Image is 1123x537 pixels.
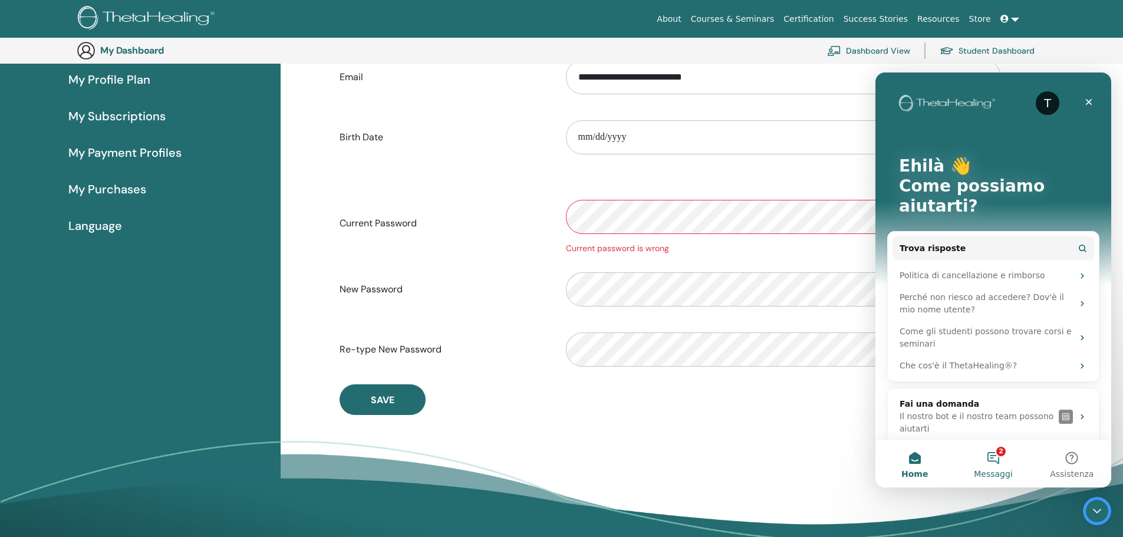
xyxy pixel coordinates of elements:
[686,8,779,30] a: Courses & Seminars
[652,8,686,30] a: About
[68,71,150,88] span: My Profile Plan
[964,8,996,30] a: Store
[940,46,954,56] img: graduation-cap.svg
[371,394,394,406] span: Save
[839,8,913,30] a: Success Stories
[78,6,219,32] img: logo.png
[68,217,122,235] span: Language
[331,338,557,361] label: Re-type New Password
[827,38,910,64] a: Dashboard View
[913,8,964,30] a: Resources
[68,144,182,162] span: My Payment Profiles
[77,41,95,60] img: generic-user-icon.jpg
[566,242,1001,255] div: Current password is wrong
[100,45,218,56] h3: My Dashboard
[875,73,1111,487] iframe: Intercom live chat
[68,180,146,198] span: My Purchases
[779,8,838,30] a: Certification
[827,45,841,56] img: chalkboard-teacher.svg
[940,38,1035,64] a: Student Dashboard
[331,212,557,235] label: Current Password
[340,384,426,415] button: Save
[68,107,166,125] span: My Subscriptions
[331,126,557,149] label: Birth Date
[1083,497,1111,525] iframe: Intercom live chat
[331,278,557,301] label: New Password
[331,66,557,88] label: Email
